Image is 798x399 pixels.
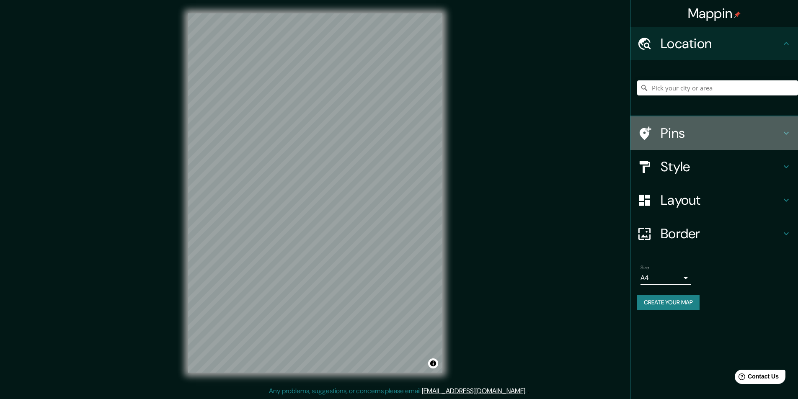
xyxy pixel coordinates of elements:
[422,386,525,395] a: [EMAIL_ADDRESS][DOMAIN_NAME]
[688,5,741,22] h4: Mappin
[630,183,798,217] div: Layout
[661,225,781,242] h4: Border
[528,386,529,396] div: .
[661,158,781,175] h4: Style
[630,116,798,150] div: Pins
[661,192,781,209] h4: Layout
[630,27,798,60] div: Location
[637,80,798,95] input: Pick your city or area
[428,358,438,368] button: Toggle attribution
[527,386,528,396] div: .
[640,271,691,285] div: A4
[661,35,781,52] h4: Location
[269,386,527,396] p: Any problems, suggestions, or concerns please email .
[661,125,781,142] h4: Pins
[734,11,741,18] img: pin-icon.png
[637,295,700,310] button: Create your map
[640,264,649,271] label: Size
[723,366,789,390] iframe: Help widget launcher
[188,13,442,373] canvas: Map
[630,150,798,183] div: Style
[630,217,798,250] div: Border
